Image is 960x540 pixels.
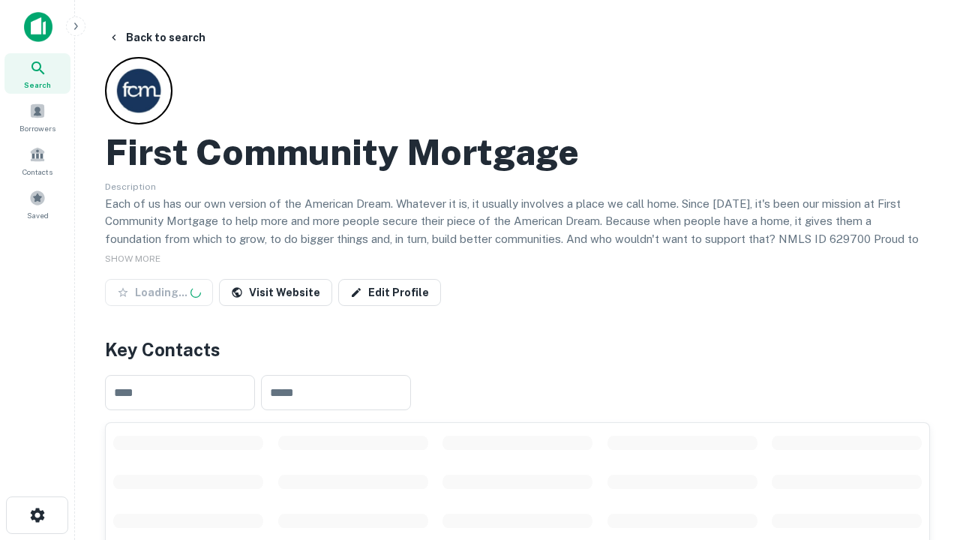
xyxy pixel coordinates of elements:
h2: First Community Mortgage [105,130,579,174]
img: capitalize-icon.png [24,12,52,42]
p: Each of us has our own version of the American Dream. Whatever it is, it usually involves a place... [105,195,930,265]
span: Search [24,79,51,91]
span: SHOW MORE [105,253,160,264]
a: Edit Profile [338,279,441,306]
a: Saved [4,184,70,224]
span: Contacts [22,166,52,178]
a: Search [4,53,70,94]
span: Saved [27,209,49,221]
h4: Key Contacts [105,336,930,363]
span: Borrowers [19,122,55,134]
a: Visit Website [219,279,332,306]
iframe: Chat Widget [885,372,960,444]
button: Back to search [102,24,211,51]
a: Borrowers [4,97,70,137]
a: Contacts [4,140,70,181]
span: Description [105,181,156,192]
